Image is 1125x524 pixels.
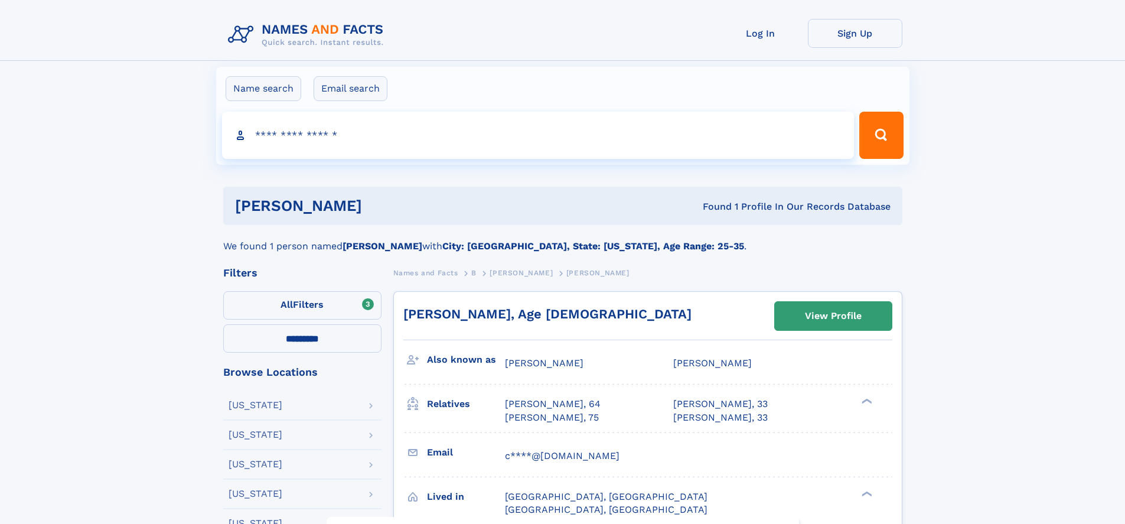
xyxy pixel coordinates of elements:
[505,411,599,424] a: [PERSON_NAME], 75
[713,19,808,48] a: Log In
[427,442,505,463] h3: Email
[859,112,903,159] button: Search Button
[505,504,707,515] span: [GEOGRAPHIC_DATA], [GEOGRAPHIC_DATA]
[427,350,505,370] h3: Also known as
[235,198,533,213] h1: [PERSON_NAME]
[314,76,387,101] label: Email search
[808,19,902,48] a: Sign Up
[281,299,293,310] span: All
[490,265,553,280] a: [PERSON_NAME]
[673,411,768,424] a: [PERSON_NAME], 33
[223,268,381,278] div: Filters
[427,394,505,414] h3: Relatives
[505,357,583,369] span: [PERSON_NAME]
[859,490,873,497] div: ❯
[229,401,282,410] div: [US_STATE]
[505,398,601,411] a: [PERSON_NAME], 64
[229,489,282,499] div: [US_STATE]
[673,357,752,369] span: [PERSON_NAME]
[223,19,393,51] img: Logo Names and Facts
[226,76,301,101] label: Name search
[471,265,477,280] a: B
[393,265,458,280] a: Names and Facts
[403,307,692,321] a: [PERSON_NAME], Age [DEMOGRAPHIC_DATA]
[859,398,873,405] div: ❯
[532,200,891,213] div: Found 1 Profile In Our Records Database
[343,240,422,252] b: [PERSON_NAME]
[673,398,768,411] a: [PERSON_NAME], 33
[229,430,282,440] div: [US_STATE]
[223,291,381,320] label: Filters
[505,491,707,502] span: [GEOGRAPHIC_DATA], [GEOGRAPHIC_DATA]
[566,269,630,277] span: [PERSON_NAME]
[775,302,892,330] a: View Profile
[442,240,744,252] b: City: [GEOGRAPHIC_DATA], State: [US_STATE], Age Range: 25-35
[471,269,477,277] span: B
[490,269,553,277] span: [PERSON_NAME]
[805,302,862,330] div: View Profile
[223,225,902,253] div: We found 1 person named with .
[229,460,282,469] div: [US_STATE]
[222,112,855,159] input: search input
[427,487,505,507] h3: Lived in
[223,367,381,377] div: Browse Locations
